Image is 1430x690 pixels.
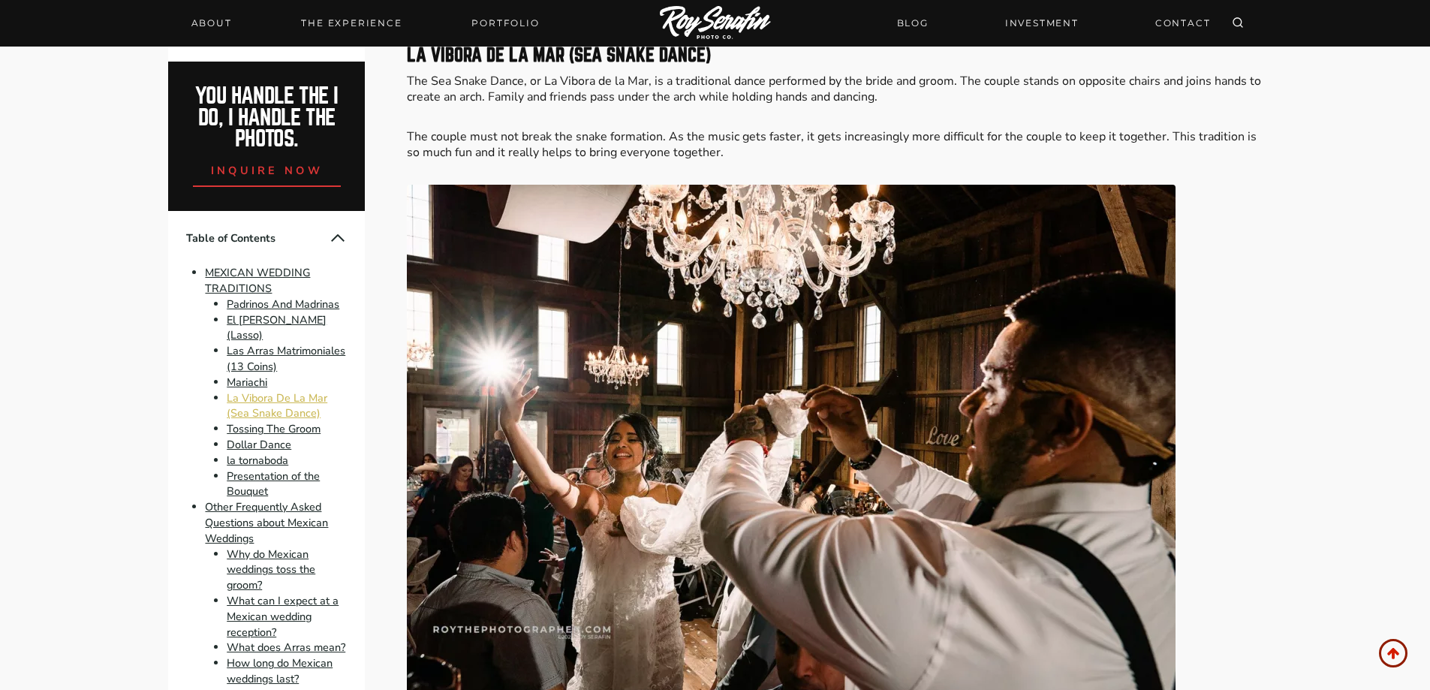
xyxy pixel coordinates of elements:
h2: You handle the i do, I handle the photos. [185,86,349,150]
a: About [182,13,241,34]
span: inquire now [211,163,324,178]
a: Portfolio [462,13,548,34]
p: The Sea Snake Dance, or La Vibora de la Mar, is a traditional dance performed by the bride and gr... [407,74,1261,105]
nav: Primary Navigation [182,13,549,34]
nav: Secondary Navigation [888,10,1220,36]
a: La Vibora De La Mar (Sea Snake Dance) [227,390,327,421]
button: View Search Form [1227,13,1248,34]
a: Las Arras Matrimoniales (13 Coins) [227,343,345,374]
button: Collapse Table of Contents [329,229,347,247]
a: INVESTMENT [996,10,1088,36]
p: The couple must not break the snake formation. As the music gets faster, it gets increasingly mor... [407,129,1261,161]
a: Mariachi [227,375,267,390]
a: El [PERSON_NAME] (Lasso) [227,312,327,343]
a: Why do Mexican weddings toss the groom? [227,547,315,593]
a: Scroll to top [1379,639,1407,667]
a: la tornaboda [227,453,288,468]
a: BLOG [888,10,938,36]
a: Tossing The Groom [227,421,321,436]
a: MEXICAN WEDDING TRADITIONS [205,265,310,296]
a: How long do Mexican weddings last? [227,655,333,686]
a: Other Frequently Asked Questions about Mexican Weddings [205,499,328,546]
a: THE EXPERIENCE [292,13,411,34]
strong: La Vibora De La Mar (Sea Snake Dance) [407,46,711,65]
img: Logo of Roy Serafin Photo Co., featuring stylized text in white on a light background, representi... [660,6,771,41]
a: What does Arras mean? [227,640,345,655]
a: CONTACT [1146,10,1220,36]
a: What can I expect at a Mexican wedding reception? [227,593,339,640]
a: inquire now [193,150,342,187]
a: Presentation of the Bouquet [227,469,320,499]
a: Dollar Dance [227,437,291,452]
span: Table of Contents [186,231,329,246]
a: Padrinos And Madrinas [227,297,339,312]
